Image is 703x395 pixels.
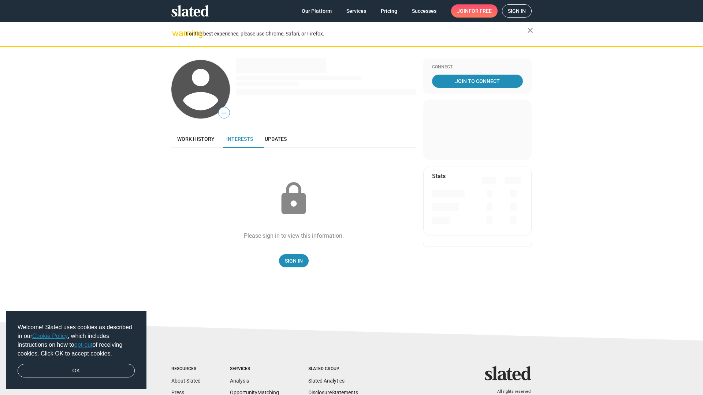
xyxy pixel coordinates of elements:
span: Our Platform [302,4,332,18]
mat-icon: warning [172,29,181,38]
a: Pricing [375,4,403,18]
span: Welcome! Slated uses cookies as described in our , which includes instructions on how to of recei... [18,323,135,358]
mat-icon: close [526,26,535,35]
a: Successes [406,4,442,18]
span: Pricing [381,4,397,18]
span: Services [346,4,366,18]
span: Interests [226,136,253,142]
span: Sign in [508,5,526,17]
div: Resources [171,366,201,372]
div: Services [230,366,279,372]
a: Join To Connect [432,75,523,88]
a: dismiss cookie message [18,364,135,378]
span: Sign In [285,254,303,267]
a: Work history [171,130,220,148]
mat-icon: lock [275,181,312,217]
a: Joinfor free [451,4,498,18]
div: Please sign in to view this information. [244,232,344,240]
span: for free [469,4,492,18]
a: Sign In [279,254,309,267]
a: Slated Analytics [308,378,345,384]
a: About Slated [171,378,201,384]
div: For the best experience, please use Chrome, Safari, or Firefox. [186,29,527,39]
a: Updates [259,130,293,148]
span: Join [457,4,492,18]
mat-card-title: Stats [432,172,446,180]
div: Connect [432,64,523,70]
a: Sign in [502,4,532,18]
a: Services [341,4,372,18]
span: Successes [412,4,436,18]
a: Our Platform [296,4,338,18]
a: opt-out [74,342,93,348]
a: Cookie Policy [32,333,68,339]
div: Slated Group [308,366,358,372]
a: Interests [220,130,259,148]
span: — [219,108,230,118]
a: Analysis [230,378,249,384]
span: Updates [265,136,287,142]
div: cookieconsent [6,311,146,390]
span: Join To Connect [434,75,521,88]
span: Work history [177,136,215,142]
